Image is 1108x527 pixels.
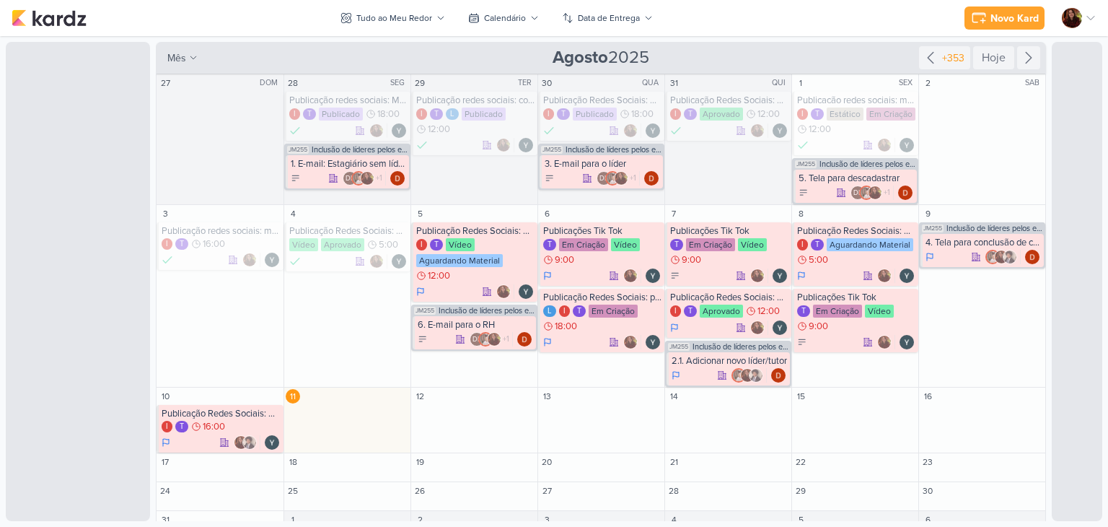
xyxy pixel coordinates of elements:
[623,269,638,283] img: Jaqueline Molina
[566,146,661,154] span: Inclusão de líderes pelos estagiários
[203,422,225,432] span: 16:00
[1025,250,1039,264] img: Davi Elias Teixeira
[773,123,787,138] div: Responsável: Yasmin Marchiori
[797,239,808,251] div: I
[413,484,427,498] div: 26
[793,484,808,498] div: 29
[813,305,862,318] div: Em Criação
[496,138,514,152] div: Colaboradores: Jaqueline Molina
[413,389,427,404] div: 12
[750,123,768,138] div: Colaboradores: Jaqueline Molina
[557,108,570,120] div: T
[439,307,535,315] span: Inclusão de líderes pelos estagiários
[291,158,406,170] div: 1. E-mail: Estagiário sem líder/tutor (para o estagiário)
[797,292,915,303] div: Publicações Tik Tok
[242,435,257,450] img: Pedro Luahn Simões
[597,171,611,186] div: Danilo Leite
[540,484,554,498] div: 27
[413,513,427,527] div: 2
[541,146,563,154] span: JM255
[543,108,554,120] div: I
[797,108,808,120] div: I
[877,269,892,283] img: Jaqueline Molina
[646,269,660,283] img: Yasmin Marchiori
[750,321,768,335] div: Colaboradores: Jaqueline Molina
[925,237,1041,248] div: 4. Tela para conclusão de cadastro do líder
[599,175,608,183] p: DL
[667,484,681,498] div: 28
[642,77,663,89] div: QUA
[414,307,436,315] span: JM255
[203,239,225,249] span: 16:00
[757,306,780,316] span: 12:00
[428,124,450,134] span: 12:00
[265,435,279,450] img: Yasmin Marchiori
[573,108,617,121] div: Publicado
[749,368,763,383] img: Pedro Luahn Simões
[158,389,172,404] div: 10
[859,186,874,200] img: Cezar Giusti
[866,108,915,121] div: Em Criação
[827,238,913,251] div: Aguardando Material
[750,321,765,335] img: Jaqueline Molina
[175,421,188,432] div: T
[771,368,786,383] div: Responsável: Davi Elias Teixeira
[369,254,384,269] img: Jaqueline Molina
[877,138,892,152] img: Jaqueline Molina
[379,240,398,250] span: 5:00
[672,355,787,367] div: 2.1. Adicionar novo líder/tutor
[877,335,895,349] div: Colaboradores: Jaqueline Molina
[797,270,806,282] div: Em Andamento
[234,435,260,450] div: Colaboradores: Jaqueline Molina, Pedro Luahn Simões
[162,238,172,250] div: I
[900,335,914,349] img: Yasmin Marchiori
[773,321,787,335] div: Responsável: Yasmin Marchiori
[416,108,427,120] div: I
[392,123,406,138] img: Yasmin Marchiori
[12,9,87,27] img: kardz.app
[1025,250,1039,264] div: Responsável: Davi Elias Teixeira
[793,389,808,404] div: 15
[670,239,683,251] div: T
[418,334,428,344] div: A Fazer
[286,389,300,404] div: 11
[559,238,608,251] div: Em Criação
[882,187,890,199] span: +1
[670,271,680,281] div: A Fazer
[553,47,608,68] strong: Agosto
[162,437,170,448] div: Em Andamento
[899,77,917,89] div: SEX
[877,138,895,152] div: Colaboradores: Jaqueline Molina
[623,335,641,349] div: Colaboradores: Jaqueline Molina
[416,239,427,251] div: I
[670,292,788,303] div: Publicação Redes Sociais: Marshmallow na Fogueira
[605,171,620,186] img: Cezar Giusti
[1062,8,1082,28] img: Jaqueline Molina
[731,368,767,383] div: Colaboradores: Cezar Giusti, Jaqueline Molina, Pedro Luahn Simões
[877,335,892,349] img: Jaqueline Molina
[392,123,406,138] div: Responsável: Yasmin Marchiori
[700,108,743,121] div: Aprovado
[900,269,914,283] img: Yasmin Marchiori
[920,76,935,90] div: 2
[289,254,301,269] div: Finalizado
[540,389,554,404] div: 13
[265,253,279,267] img: Yasmin Marchiori
[793,455,808,469] div: 22
[1025,77,1044,89] div: SAB
[517,332,532,347] div: Responsável: Davi Elias Teixeira
[392,254,406,269] div: Responsável: Yasmin Marchiori
[898,186,913,200] div: Responsável: Davi Elias Teixeira
[496,284,511,299] img: Jaqueline Molina
[670,322,679,334] div: Em Andamento
[795,160,817,168] span: JM255
[428,271,450,281] span: 12:00
[162,253,173,267] div: Finalizado
[540,206,554,221] div: 6
[289,225,408,237] div: Publicação Redes Sociais: Marshmallow na Fogueira
[286,484,300,498] div: 25
[519,284,533,299] img: Yasmin Marchiori
[413,206,427,221] div: 5
[757,109,780,119] span: 12:00
[167,51,186,66] span: mês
